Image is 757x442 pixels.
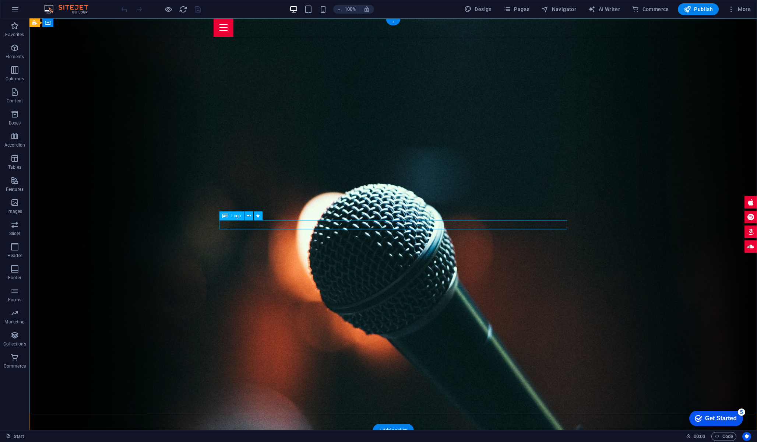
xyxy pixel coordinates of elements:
p: Columns [6,76,24,82]
span: AI Writer [588,6,620,13]
p: Images [7,208,22,214]
span: : [699,434,700,439]
span: More [728,6,751,13]
p: Accordion [4,142,25,148]
p: Tables [8,164,21,170]
h6: 100% [344,5,356,14]
div: 5 [54,1,62,9]
span: Commerce [632,6,669,13]
div: + Add section [373,424,414,436]
p: Collections [3,341,26,347]
div: Design (Ctrl+Alt+Y) [461,3,495,15]
p: Slider [9,231,21,236]
span: Pages [504,6,529,13]
div: Get Started 5 items remaining, 0% complete [6,4,60,19]
p: Header [7,253,22,259]
p: Footer [8,275,21,281]
img: Editor Logo [42,5,98,14]
button: Pages [501,3,532,15]
span: Publish [684,6,713,13]
p: Boxes [9,120,21,126]
span: Code [715,432,733,441]
button: Publish [678,3,719,15]
div: + [386,19,400,25]
p: Features [6,186,24,192]
i: On resize automatically adjust zoom level to fit chosen device. [363,6,370,13]
button: 100% [333,5,359,14]
p: Favorites [5,32,24,38]
button: Navigator [538,3,579,15]
p: Commerce [4,363,26,369]
button: Usercentrics [742,432,751,441]
p: Forms [8,297,21,303]
button: Design [461,3,495,15]
button: Click here to leave preview mode and continue editing [164,5,173,14]
span: Logo [231,214,241,218]
button: More [725,3,754,15]
span: 00 00 [694,432,705,441]
button: Commerce [629,3,672,15]
p: Marketing [4,319,25,325]
div: Get Started [22,8,53,15]
button: reload [179,5,187,14]
button: Code [711,432,736,441]
a: Click to cancel selection. Double-click to open Pages [6,432,24,441]
p: Content [7,98,23,104]
h6: Session time [686,432,705,441]
span: Design [464,6,492,13]
i: Reload page [179,5,187,14]
button: AI Writer [585,3,623,15]
p: Elements [6,54,24,60]
span: Navigator [541,6,576,13]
